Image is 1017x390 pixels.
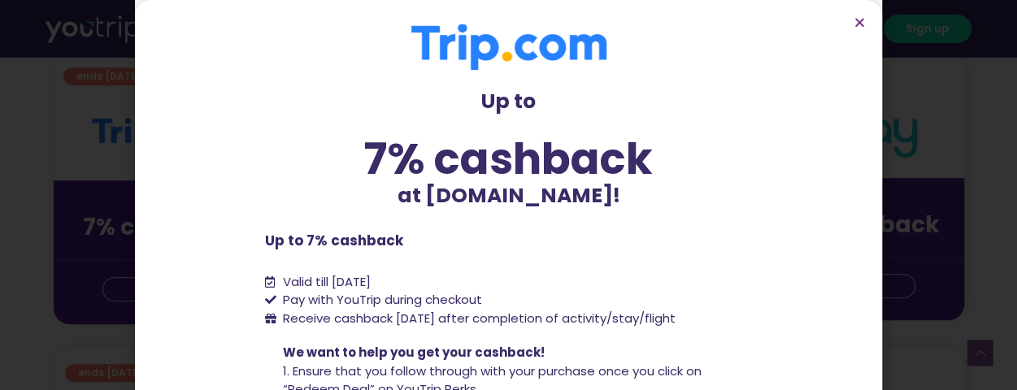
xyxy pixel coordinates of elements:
span: Valid till [DATE] [283,273,371,290]
span: Pay with YouTrip during checkout [279,291,482,310]
span: We want to help you get your cashback! [283,344,545,361]
b: Up to 7% cashback [265,231,403,250]
p: Up to [265,86,753,117]
a: Close [854,16,866,28]
span: Receive cashback [DATE] after completion of activity/stay/flight [283,310,676,327]
div: 7% cashback [265,137,753,180]
p: at [DOMAIN_NAME]! [265,180,753,211]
